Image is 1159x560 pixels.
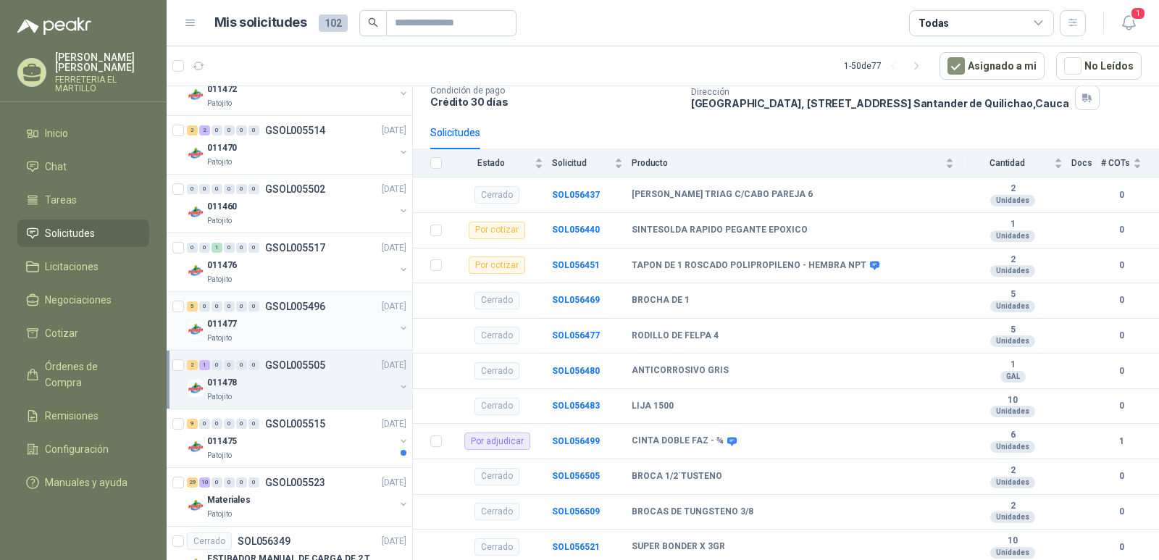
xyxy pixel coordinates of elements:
[187,243,198,253] div: 0
[990,511,1035,523] div: Unidades
[199,477,210,488] div: 10
[187,63,409,109] a: 0 1 0 0 0 0 GSOL005522[DATE] Company Logo011472Patojito
[632,158,942,168] span: Producto
[1000,371,1026,383] div: GAL
[382,300,406,314] p: [DATE]
[17,469,149,496] a: Manuales y ayuda
[224,301,235,312] div: 0
[199,125,210,135] div: 2
[430,96,679,108] p: Crédito 30 días
[207,156,232,168] p: Patojito
[187,360,198,370] div: 2
[990,195,1035,206] div: Unidades
[265,243,325,253] p: GSOL005517
[17,17,91,35] img: Logo peakr
[963,289,1063,301] b: 5
[248,125,259,135] div: 0
[45,192,77,208] span: Tareas
[199,301,210,312] div: 0
[1101,364,1142,378] b: 0
[55,75,149,93] p: FERRETERIA EL MARTILLO
[469,256,525,274] div: Por cotizar
[632,189,813,201] b: [PERSON_NAME] TRIAG C/CABO PAREJA 6
[248,184,259,194] div: 0
[632,260,866,272] b: TAPON DE 1 ROSCADO POLIPROPILENO - HEMBRA NPT
[691,97,1069,109] p: [GEOGRAPHIC_DATA], [STREET_ADDRESS] Santander de Quilichao , Cauca
[224,360,235,370] div: 0
[187,532,232,550] div: Cerrado
[207,493,251,507] p: Materiales
[382,476,406,490] p: [DATE]
[236,184,247,194] div: 0
[382,241,406,255] p: [DATE]
[1101,259,1142,272] b: 0
[632,541,725,553] b: SUPER BONDER X 3GR
[940,52,1045,80] button: Asignado a mi
[990,441,1035,453] div: Unidades
[632,506,753,518] b: BROCAS DE TUNGSTENO 3/8
[187,415,409,461] a: 9 0 0 0 0 0 GSOL005515[DATE] Company Logo011475Patojito
[552,225,600,235] b: SOL056440
[187,419,198,429] div: 9
[207,376,237,390] p: 011478
[474,538,519,556] div: Cerrado
[224,125,235,135] div: 0
[1101,188,1142,202] b: 0
[552,366,600,376] b: SOL056480
[212,243,222,253] div: 1
[207,333,232,344] p: Patojito
[55,52,149,72] p: [PERSON_NAME] [PERSON_NAME]
[1101,505,1142,519] b: 0
[45,292,112,308] span: Negociaciones
[248,360,259,370] div: 0
[451,158,532,168] span: Estado
[236,125,247,135] div: 0
[207,317,237,331] p: 011477
[248,477,259,488] div: 0
[17,153,149,180] a: Chat
[1101,469,1142,483] b: 0
[474,186,519,204] div: Cerrado
[207,200,237,214] p: 011460
[552,436,600,446] b: SOL056499
[207,274,232,285] p: Patojito
[45,475,127,490] span: Manuales y ayuda
[199,419,210,429] div: 0
[236,419,247,429] div: 0
[265,419,325,429] p: GSOL005515
[552,330,600,340] a: SOL056477
[207,450,232,461] p: Patojito
[224,243,235,253] div: 0
[45,325,78,341] span: Cotizar
[212,125,222,135] div: 0
[212,360,222,370] div: 0
[45,259,99,275] span: Licitaciones
[187,86,204,104] img: Company Logo
[430,125,480,141] div: Solicitudes
[990,301,1035,312] div: Unidades
[382,359,406,372] p: [DATE]
[187,477,198,488] div: 29
[552,471,600,481] b: SOL056505
[187,301,198,312] div: 5
[963,254,1063,266] b: 2
[552,506,600,517] b: SOL056509
[265,301,325,312] p: GSOL005496
[632,435,724,447] b: CINTA DOBLE FAZ - ¾
[963,219,1063,230] b: 1
[1101,399,1142,413] b: 0
[45,125,68,141] span: Inicio
[45,359,135,390] span: Órdenes de Compra
[17,253,149,280] a: Licitaciones
[187,474,409,520] a: 29 10 0 0 0 0 GSOL005523[DATE] Company LogoMaterialesPatojito
[207,509,232,520] p: Patojito
[552,295,600,305] a: SOL056469
[187,262,204,280] img: Company Logo
[207,98,232,109] p: Patojito
[632,225,808,236] b: SINTESOLDA RAPIDO PEGANTE EPOXICO
[1101,223,1142,237] b: 0
[187,356,409,403] a: 2 1 0 0 0 0 GSOL005505[DATE] Company Logo011478Patojito
[990,477,1035,488] div: Unidades
[207,391,232,403] p: Patojito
